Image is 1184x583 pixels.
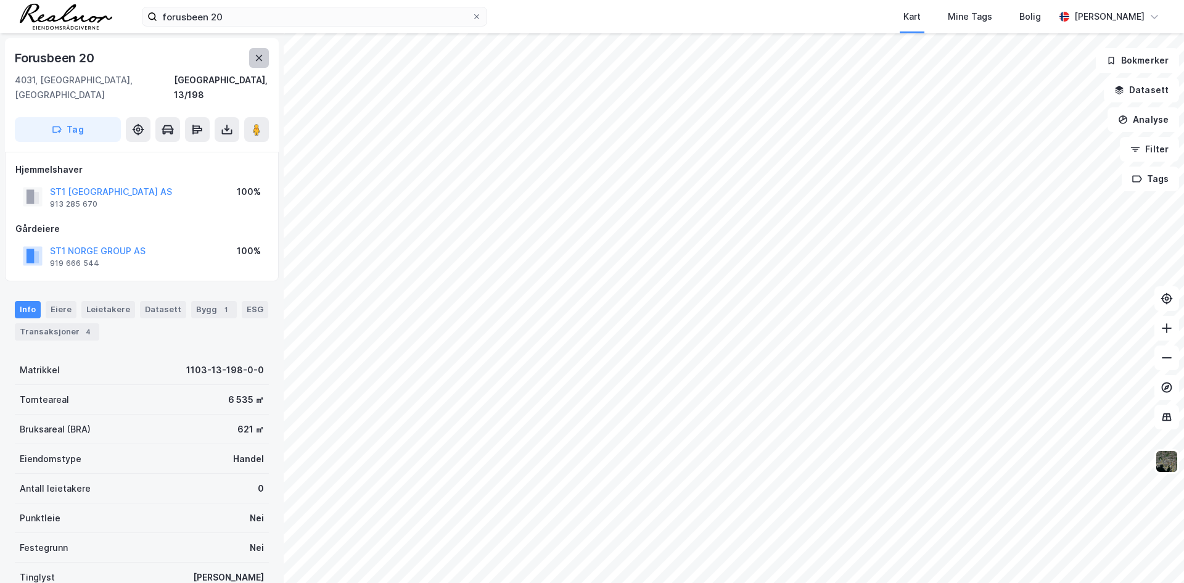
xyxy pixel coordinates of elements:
[220,304,232,316] div: 1
[948,9,992,24] div: Mine Tags
[15,73,174,102] div: 4031, [GEOGRAPHIC_DATA], [GEOGRAPHIC_DATA]
[250,540,264,555] div: Nei
[82,326,94,338] div: 4
[174,73,269,102] div: [GEOGRAPHIC_DATA], 13/198
[250,511,264,526] div: Nei
[20,4,112,30] img: realnor-logo.934646d98de889bb5806.png
[20,481,91,496] div: Antall leietakere
[186,363,264,378] div: 1103-13-198-0-0
[191,301,237,318] div: Bygg
[15,301,41,318] div: Info
[81,301,135,318] div: Leietakere
[1120,137,1179,162] button: Filter
[258,481,264,496] div: 0
[50,199,97,209] div: 913 285 670
[242,301,268,318] div: ESG
[228,392,264,407] div: 6 535 ㎡
[1155,450,1178,473] img: 9k=
[46,301,76,318] div: Eiere
[50,258,99,268] div: 919 666 544
[20,422,91,437] div: Bruksareal (BRA)
[1104,78,1179,102] button: Datasett
[140,301,186,318] div: Datasett
[237,184,261,199] div: 100%
[1122,524,1184,583] iframe: Chat Widget
[20,511,60,526] div: Punktleie
[15,162,268,177] div: Hjemmelshaver
[20,392,69,407] div: Tomteareal
[1019,9,1041,24] div: Bolig
[1096,48,1179,73] button: Bokmerker
[237,422,264,437] div: 621 ㎡
[15,48,97,68] div: Forusbeen 20
[233,452,264,466] div: Handel
[20,363,60,378] div: Matrikkel
[1122,524,1184,583] div: Kontrollprogram for chat
[1122,167,1179,191] button: Tags
[15,117,121,142] button: Tag
[903,9,921,24] div: Kart
[20,452,81,466] div: Eiendomstype
[1074,9,1145,24] div: [PERSON_NAME]
[15,323,99,341] div: Transaksjoner
[20,540,68,555] div: Festegrunn
[237,244,261,258] div: 100%
[157,7,472,26] input: Søk på adresse, matrikkel, gårdeiere, leietakere eller personer
[1108,107,1179,132] button: Analyse
[15,221,268,236] div: Gårdeiere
